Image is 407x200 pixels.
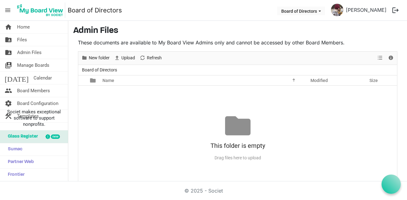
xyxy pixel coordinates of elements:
span: folder_shared [5,46,12,59]
span: Files [17,34,27,46]
span: menu [2,4,14,16]
button: Board of Directors dropdownbutton [277,7,325,15]
div: Refresh [137,52,164,65]
span: Glass Register [5,130,38,143]
span: Admin Files [17,46,42,59]
span: Societ makes exceptional software to support nonprofits. [3,109,65,127]
span: people [5,84,12,97]
button: Details [387,54,395,62]
div: Drag files here to upload [78,153,397,163]
div: This folder is empty [78,139,397,153]
span: Modified [310,78,328,83]
span: Manage Boards [17,59,49,71]
a: My Board View Logo [15,2,68,18]
a: © 2025 - Societ [184,188,223,194]
span: Frontier [5,169,25,181]
span: Board Members [17,84,50,97]
span: Name [102,78,114,83]
button: logout [389,4,402,17]
span: Board Configuration [17,97,58,110]
span: Home [17,21,30,33]
button: New folder [80,54,111,62]
div: new [51,134,60,139]
div: New folder [79,52,112,65]
span: Calendar [34,72,52,84]
span: home [5,21,12,33]
h3: Admin Files [73,26,402,36]
span: Refresh [146,54,162,62]
a: [PERSON_NAME] [343,4,389,16]
div: View [375,52,386,65]
button: Upload [113,54,136,62]
button: Refresh [138,54,163,62]
span: Upload [121,54,136,62]
img: My Board View Logo [15,2,65,18]
span: [DATE] [5,72,29,84]
span: Size [369,78,378,83]
div: Details [386,52,396,65]
button: View dropdownbutton [376,54,384,62]
div: Upload [112,52,137,65]
span: Sumac [5,143,22,156]
img: a6ah0srXjuZ-12Q8q2R8a_YFlpLfa_R6DrblpP7LWhseZaehaIZtCsKbqyqjCVmcIyzz-CnSwFS6VEpFR7BkWg_thumb.png [331,4,343,16]
a: Board of Directors [68,4,122,16]
span: switch_account [5,59,12,71]
span: settings [5,97,12,110]
span: New folder [88,54,110,62]
span: Partner Web [5,156,34,168]
span: Board of Directors [81,66,118,74]
p: These documents are available to My Board View Admins only and cannot be accessed by other Board ... [78,39,397,46]
span: folder_shared [5,34,12,46]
